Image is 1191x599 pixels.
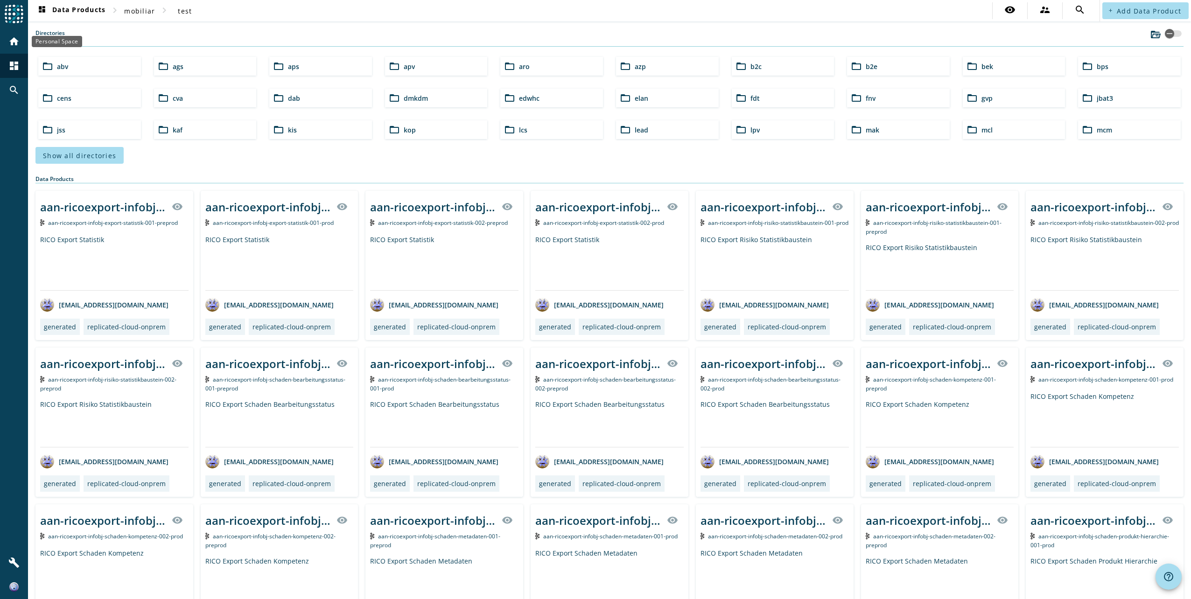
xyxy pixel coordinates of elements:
[866,454,880,468] img: avatar
[336,201,348,212] mat-icon: visibility
[370,356,496,371] div: aan-ricoexport-infobj-schaden-bearbeitungsstatus-001-_stage_
[370,235,518,290] div: RICO Export Statistik
[582,322,661,331] div: replicated-cloud-onprem
[620,61,631,72] mat-icon: folder_open
[750,125,760,134] span: lpv
[701,376,705,383] img: Kafka Topic: aan-ricoexport-infobj-schaden-bearbeitungsstatus-002-prod
[701,298,829,312] div: [EMAIL_ADDRESS][DOMAIN_NAME]
[866,513,992,528] div: aan-ricoexport-infobj-schaden-metadaten-002-_stage_
[172,201,183,212] mat-icon: visibility
[997,201,1008,212] mat-icon: visibility
[158,61,169,72] mat-icon: folder_open
[866,376,996,392] span: Kafka Topic: aan-ricoexport-infobj-schaden-kompetenz-001-preprod
[701,400,849,447] div: RICO Export Schaden Bearbeitungsstatus
[370,454,384,468] img: avatar
[57,62,68,71] span: abv
[370,532,500,549] span: Kafka Topic: aan-ricoexport-infobj-schaden-metadaten-001-preprod
[288,62,299,71] span: aps
[205,298,334,312] div: [EMAIL_ADDRESS][DOMAIN_NAME]
[667,515,678,526] mat-icon: visibility
[967,92,978,104] mat-icon: folder_open
[1097,125,1112,134] span: mcm
[1038,219,1179,227] span: Kafka Topic: aan-ricoexport-infobj-risiko-statistikbaustein-002-prod
[404,94,428,103] span: dmkdm
[35,29,65,46] label: Directories
[704,322,736,331] div: generated
[40,513,166,528] div: aan-ricoexport-infobj-schaden-kompetenz-002-_stage_
[205,376,346,392] span: Kafka Topic: aan-ricoexport-infobj-schaden-bearbeitungsstatus-001-preprod
[866,199,992,215] div: aan-ricoexport-infobj-risiko-statistikbaustein-001-_stage_
[851,92,862,104] mat-icon: folder_open
[635,62,646,71] span: azp
[40,376,176,392] span: Kafka Topic: aan-ricoexport-infobj-risiko-statistikbaustein-002-preprod
[8,84,20,96] mat-icon: search
[866,219,1002,236] span: Kafka Topic: aan-ricoexport-infobj-risiko-statistikbaustein-001-preprod
[370,454,498,468] div: [EMAIL_ADDRESS][DOMAIN_NAME]
[1082,124,1093,135] mat-icon: folder_open
[36,5,105,16] span: Data Products
[869,479,902,488] div: generated
[535,298,549,312] img: avatar
[36,5,48,16] mat-icon: dashboard
[42,92,53,104] mat-icon: folder_open
[40,356,166,371] div: aan-ricoexport-infobj-risiko-statistikbaustein-002-_stage_
[1097,94,1113,103] span: jbat3
[57,94,71,103] span: cens
[35,147,124,164] button: Show all directories
[124,7,155,15] span: mobiliar
[404,62,415,71] span: apv
[43,151,116,160] span: Show all directories
[389,124,400,135] mat-icon: folder_open
[370,533,374,539] img: Kafka Topic: aan-ricoexport-infobj-schaden-metadaten-001-preprod
[1163,571,1174,582] mat-icon: help_outline
[378,219,508,227] span: Kafka Topic: aan-ricoexport-infobj-export-statistik-002-preprod
[8,557,20,568] mat-icon: build
[9,582,19,592] img: d6420314838109d6aba157214f0c8882
[981,62,993,71] span: bek
[539,322,571,331] div: generated
[370,513,496,528] div: aan-ricoexport-infobj-schaden-metadaten-001-_stage_
[205,533,210,539] img: Kafka Topic: aan-ricoexport-infobj-schaden-kompetenz-002-preprod
[748,479,826,488] div: replicated-cloud-onprem
[701,454,715,468] img: avatar
[1082,92,1093,104] mat-icon: folder_open
[44,479,76,488] div: generated
[667,201,678,212] mat-icon: visibility
[1102,2,1189,19] button: Add Data Product
[1078,322,1156,331] div: replicated-cloud-onprem
[866,125,879,134] span: mak
[535,376,676,392] span: Kafka Topic: aan-ricoexport-infobj-schaden-bearbeitungsstatus-002-preprod
[1030,392,1179,447] div: RICO Export Schaden Kompetenz
[370,199,496,215] div: aan-ricoexport-infobj-export-statistik-002-_stage_
[205,454,219,468] img: avatar
[120,2,159,19] button: mobiliar
[273,92,284,104] mat-icon: folder_open
[170,2,200,19] button: test
[42,124,53,135] mat-icon: folder_open
[1117,7,1181,15] span: Add Data Product
[750,62,762,71] span: b2c
[748,322,826,331] div: replicated-cloud-onprem
[620,92,631,104] mat-icon: folder_open
[997,358,1008,369] mat-icon: visibility
[504,124,515,135] mat-icon: folder_open
[851,124,862,135] mat-icon: folder_open
[1074,4,1086,15] mat-icon: search
[370,219,374,226] img: Kafka Topic: aan-ricoexport-infobj-export-statistik-002-preprod
[866,298,994,312] div: [EMAIL_ADDRESS][DOMAIN_NAME]
[1030,298,1159,312] div: [EMAIL_ADDRESS][DOMAIN_NAME]
[57,125,65,134] span: jss
[1039,4,1051,15] mat-icon: supervisor_account
[40,454,168,468] div: [EMAIL_ADDRESS][DOMAIN_NAME]
[417,322,496,331] div: replicated-cloud-onprem
[1038,376,1173,383] span: Kafka Topic: aan-ricoexport-infobj-schaden-kompetenz-001-prod
[997,515,1008,526] mat-icon: visibility
[42,61,53,72] mat-icon: folder_open
[205,356,331,371] div: aan-ricoexport-infobj-schaden-bearbeitungsstatus-001-_stage_
[620,124,631,135] mat-icon: folder_open
[866,533,870,539] img: Kafka Topic: aan-ricoexport-infobj-schaden-metadaten-002-preprod
[1030,376,1035,383] img: Kafka Topic: aan-ricoexport-infobj-schaden-kompetenz-001-prod
[1162,201,1173,212] mat-icon: visibility
[535,356,661,371] div: aan-ricoexport-infobj-schaden-bearbeitungsstatus-002-_stage_
[1030,356,1156,371] div: aan-ricoexport-infobj-schaden-kompetenz-001-_stage_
